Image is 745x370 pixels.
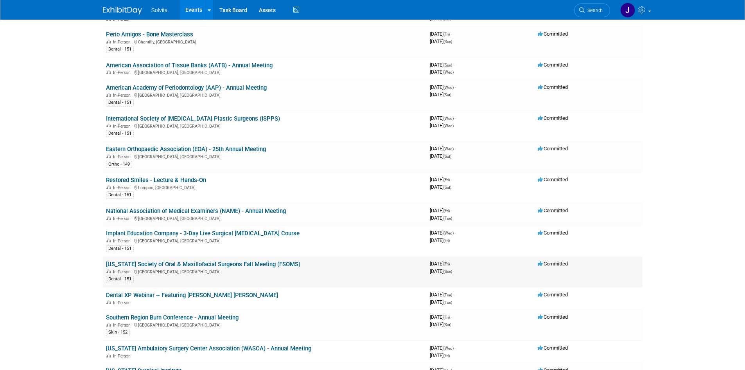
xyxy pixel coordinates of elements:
[113,238,133,244] span: In-Person
[106,268,424,274] div: [GEOGRAPHIC_DATA], [GEOGRAPHIC_DATA]
[430,69,454,75] span: [DATE]
[443,323,451,327] span: (Sat)
[106,161,132,168] div: Ortho - 149
[451,31,452,37] span: -
[443,40,452,44] span: (Sun)
[538,115,568,121] span: Committed
[106,245,134,252] div: Dental - 151
[430,115,456,121] span: [DATE]
[443,315,450,319] span: (Fri)
[106,276,134,283] div: Dental - 151
[106,314,239,321] a: Southern Region Burn Conference - Annual Meeting
[443,346,454,350] span: (Wed)
[538,177,568,182] span: Committed
[113,300,133,305] span: In-Person
[106,191,134,199] div: Dental - 151
[430,177,452,182] span: [DATE]
[106,269,111,273] img: In-Person Event
[430,123,454,128] span: [DATE]
[430,38,452,44] span: [DATE]
[443,231,454,235] span: (Wed)
[103,7,142,14] img: ExhibitDay
[106,153,424,159] div: [GEOGRAPHIC_DATA], [GEOGRAPHIC_DATA]
[538,345,568,351] span: Committed
[430,31,452,37] span: [DATE]
[538,230,568,236] span: Committed
[106,38,424,45] div: Chantilly, [GEOGRAPHIC_DATA]
[455,146,456,152] span: -
[443,216,452,220] span: (Tue)
[455,84,456,90] span: -
[106,146,266,153] a: Eastern Orthopaedic Association (EOA) - 25th Annual Meeting
[106,185,111,189] img: In-Person Event
[113,70,133,75] span: In-Person
[455,345,456,351] span: -
[538,208,568,213] span: Committed
[585,7,603,13] span: Search
[430,215,452,221] span: [DATE]
[443,354,450,358] span: (Fri)
[443,238,450,243] span: (Fri)
[151,7,168,13] span: Solvita
[106,208,286,215] a: National Association of Medical Examiners (NAME) - Annual Meeting
[451,314,452,320] span: -
[106,130,134,137] div: Dental - 151
[538,31,568,37] span: Committed
[106,237,424,244] div: [GEOGRAPHIC_DATA], [GEOGRAPHIC_DATA]
[538,314,568,320] span: Committed
[106,99,134,106] div: Dental - 151
[443,262,450,266] span: (Fri)
[443,124,454,128] span: (Wed)
[538,261,568,267] span: Committed
[443,147,454,151] span: (Wed)
[106,292,278,299] a: Dental XP Webinar ~ Featuring [PERSON_NAME] [PERSON_NAME]
[453,292,454,298] span: -
[113,323,133,328] span: In-Person
[106,84,267,91] a: American Academy of Periodontology (AAP) - Annual Meeting
[451,208,452,213] span: -
[443,209,450,213] span: (Fri)
[443,85,454,90] span: (Wed)
[430,352,450,358] span: [DATE]
[430,345,456,351] span: [DATE]
[113,93,133,98] span: In-Person
[430,62,454,68] span: [DATE]
[106,62,273,69] a: American Association of Tissue Banks (AATB) - Annual Meeting
[106,300,111,304] img: In-Person Event
[430,146,456,152] span: [DATE]
[430,230,456,236] span: [DATE]
[106,345,311,352] a: [US_STATE] Ambulatory Surgery Center Association (WASCA) - Annual Meeting
[113,154,133,159] span: In-Person
[106,321,424,328] div: [GEOGRAPHIC_DATA], [GEOGRAPHIC_DATA]
[106,124,111,128] img: In-Person Event
[106,184,424,190] div: Lompoc, [GEOGRAPHIC_DATA]
[113,185,133,190] span: In-Person
[106,261,300,268] a: [US_STATE] Society of Oral & Maxillofacial Surgeons Fall Meeting (FSOMS)
[451,177,452,182] span: -
[106,40,111,43] img: In-Person Event
[106,115,280,122] a: International Society of [MEDICAL_DATA] Plastic Surgeons (ISPPS)
[443,70,454,74] span: (Wed)
[455,115,456,121] span: -
[106,354,111,357] img: In-Person Event
[106,70,111,74] img: In-Person Event
[113,216,133,221] span: In-Person
[106,123,424,129] div: [GEOGRAPHIC_DATA], [GEOGRAPHIC_DATA]
[430,292,454,298] span: [DATE]
[106,46,134,53] div: Dental - 151
[443,154,451,159] span: (Sat)
[430,92,451,97] span: [DATE]
[430,237,450,243] span: [DATE]
[443,32,450,36] span: (Fri)
[430,299,452,305] span: [DATE]
[113,269,133,274] span: In-Person
[106,216,111,220] img: In-Person Event
[113,40,133,45] span: In-Person
[106,329,130,336] div: Skin - 152
[538,62,568,68] span: Committed
[443,269,452,274] span: (Sun)
[106,154,111,158] img: In-Person Event
[538,84,568,90] span: Committed
[106,215,424,221] div: [GEOGRAPHIC_DATA], [GEOGRAPHIC_DATA]
[455,230,456,236] span: -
